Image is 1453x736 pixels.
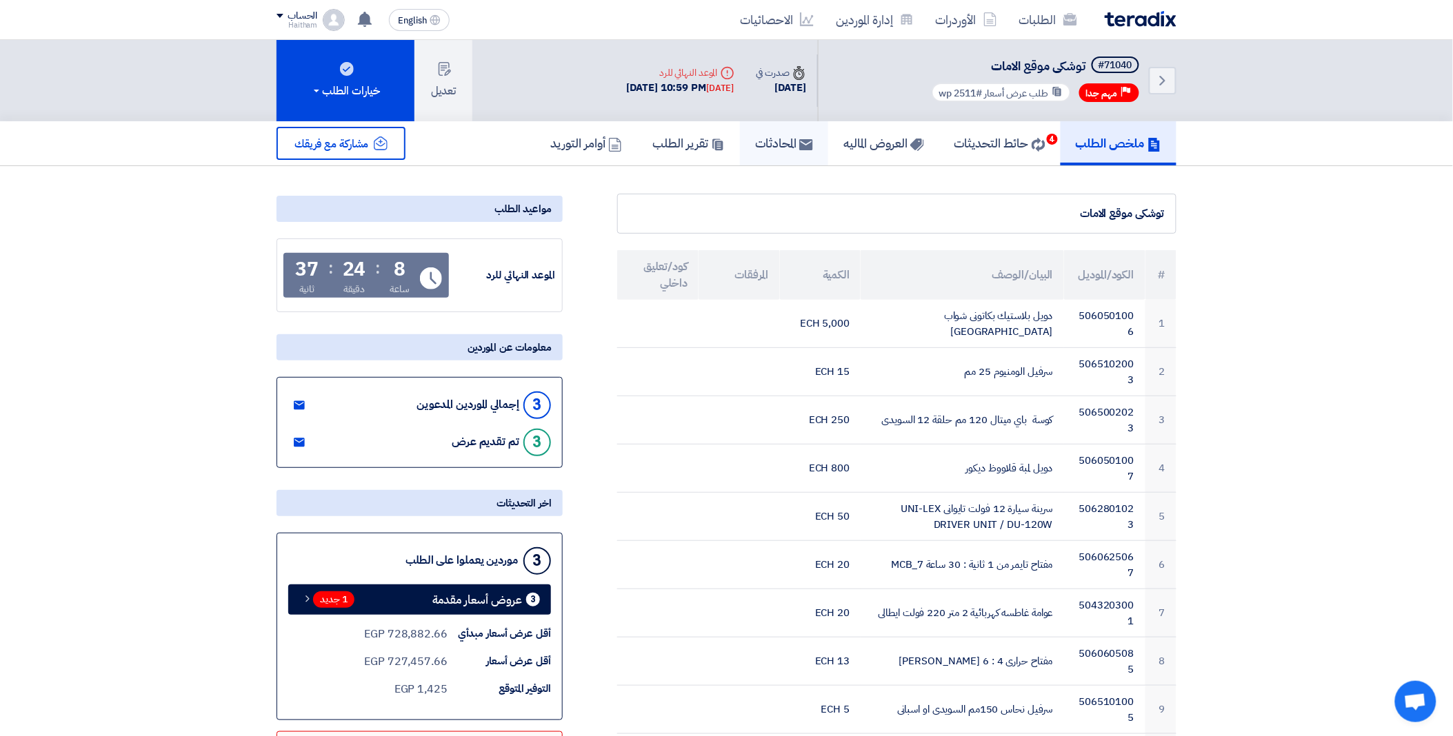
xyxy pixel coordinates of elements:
[637,121,740,165] a: تقرير الطلب
[535,121,637,165] a: أوامر التوريد
[780,444,861,493] td: 800 ECH
[861,541,1063,589] td: مفتاح تايمر من 1 ثانية : 30 ساعة MCB_7
[405,554,518,567] div: موردين يعملوا على الطلب
[364,626,448,642] div: 728,882.66 EGP
[277,490,563,516] div: اخر التحديثات
[780,637,861,686] td: 13 ECH
[740,121,828,165] a: المحادثات
[277,196,563,222] div: مواعيد الطلب
[448,681,551,697] div: التوفير المتوقع
[376,256,381,280] div: :
[1064,637,1145,686] td: 5060605085
[861,637,1063,686] td: مفتاح حرارى 4 : 6 [PERSON_NAME]
[1064,541,1145,589] td: 5060625067
[929,57,1142,76] h5: توشكى موقع الامات
[756,65,806,80] div: صدرت في
[1064,250,1145,300] th: الكود/الموديل
[1064,396,1145,444] td: 5065002023
[526,593,540,606] div: 3
[1064,589,1145,637] td: 5043203001
[295,260,319,279] div: 37
[925,3,1008,36] a: الأوردرات
[390,282,410,296] div: ساعة
[780,348,861,396] td: 15 ECH
[1076,135,1161,151] h5: ملخص الطلب
[939,121,1061,165] a: حائط التحديثات4
[277,334,563,360] div: معلومات عن الموردين
[1145,637,1176,686] td: 8
[1145,396,1176,444] td: 3
[313,591,354,608] span: 1 جديد
[550,135,622,151] h5: أوامر التوريد
[1105,11,1176,27] img: Teradix logo
[780,300,861,348] td: 5,000 ECH
[417,398,519,411] div: إجمالي الموردين المدعوين
[861,348,1063,396] td: سرفيل الومنيوم 25 مم
[394,681,448,697] div: 1,425 EGP
[523,547,551,575] div: 3
[755,135,813,151] h5: المحادثات
[448,653,551,669] div: أقل عرض أسعار
[1064,444,1145,493] td: 5060501007
[780,250,861,300] th: الكمية
[343,260,366,279] div: 24
[843,135,924,151] h5: العروض الماليه
[343,282,365,296] div: دقيقة
[288,10,317,22] div: الحساب
[992,57,1086,75] span: توشكى موقع الامات
[452,436,519,449] div: تم تقديم عرض
[364,653,448,670] div: 727,457.66 EGP
[629,205,1165,222] div: توشكى موقع الامات
[328,256,333,280] div: :
[389,9,450,31] button: English
[825,3,925,36] a: إدارة الموردين
[1395,681,1436,722] a: Open chat
[652,135,725,151] h5: تقرير الطلب
[398,16,427,25] span: English
[1145,444,1176,493] td: 4
[1099,61,1132,70] div: #71040
[780,396,861,444] td: 250 ECH
[1047,134,1058,145] span: 4
[1086,87,1118,100] span: مهم جدا
[861,396,1063,444] td: كوسة باي ميتال 120 مم حلقة 12 السويدى
[1145,541,1176,589] td: 6
[523,391,551,419] div: 3
[311,83,380,99] div: خيارات الطلب
[1064,686,1145,734] td: 5065101005
[277,21,317,29] div: Haitham
[299,282,315,296] div: ثانية
[1145,686,1176,734] td: 9
[627,80,734,96] div: [DATE] 10:59 PM
[780,589,861,637] td: 20 ECH
[861,444,1063,493] td: دويل لمبة قلاووظ ديكور
[699,250,780,300] th: المرفقات
[288,584,551,615] a: 3 عروض أسعار مقدمة 1 جديد
[294,136,369,152] span: مشاركة مع فريقك
[1064,300,1145,348] td: 5060501006
[861,589,1063,637] td: عوامة غاطسه كهربائية 2 متر 220 فولت ايطالى
[1145,348,1176,396] td: 2
[414,40,472,121] button: تعديل
[729,3,825,36] a: الاحصائيات
[828,121,939,165] a: العروض الماليه
[954,135,1045,151] h5: حائط التحديثات
[323,9,345,31] img: profile_test.png
[756,80,806,96] div: [DATE]
[1145,589,1176,637] td: 7
[452,267,555,283] div: الموعد النهائي للرد
[1008,3,1088,36] a: الطلبات
[861,686,1063,734] td: سرفيل نحاس 150مم السويدى او اسبانى
[394,260,405,279] div: 8
[1145,493,1176,541] td: 5
[627,65,734,80] div: الموعد النهائي للرد
[448,626,551,642] div: أقل عرض أسعار مبدأي
[780,686,861,734] td: 5 ECH
[939,86,982,101] span: #wp 2511
[617,250,699,300] th: كود/تعليق داخلي
[861,300,1063,348] td: دويل بلاستيك بكاتونى شواب [GEOGRAPHIC_DATA]
[780,493,861,541] td: 50 ECH
[706,81,734,95] div: [DATE]
[984,86,1048,101] span: طلب عرض أسعار
[1064,348,1145,396] td: 5065102003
